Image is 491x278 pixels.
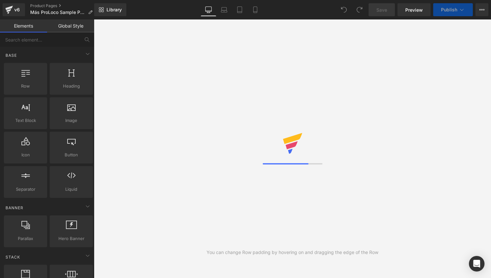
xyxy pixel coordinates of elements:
span: Preview [405,6,423,13]
span: Save [376,6,387,13]
a: Product Pages [30,3,98,8]
span: Liquid [52,186,91,193]
button: More [475,3,488,16]
a: Laptop [216,3,232,16]
a: Tablet [232,3,247,16]
div: You can change Row padding by hovering on and dragging the edge of the Row [207,249,378,256]
span: Row [6,83,45,90]
div: Open Intercom Messenger [469,256,485,272]
a: New Library [94,3,126,16]
span: Image [52,117,91,124]
span: Banner [5,205,24,211]
span: Stack [5,254,21,260]
button: Redo [353,3,366,16]
span: Library [107,7,122,13]
span: Hero Banner [52,235,91,242]
div: v6 [13,6,21,14]
span: Separator [6,186,45,193]
span: Icon [6,151,45,158]
a: Global Style [47,19,94,32]
span: Más ProLoco Sample Pack [30,10,85,15]
a: Desktop [201,3,216,16]
span: Publish [441,7,457,12]
a: v6 [3,3,25,16]
span: Heading [52,83,91,90]
span: Button [52,151,91,158]
span: Text Block [6,117,45,124]
a: Mobile [247,3,263,16]
span: Parallax [6,235,45,242]
button: Undo [337,3,350,16]
button: Publish [433,3,473,16]
span: Base [5,52,18,58]
a: Preview [397,3,431,16]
